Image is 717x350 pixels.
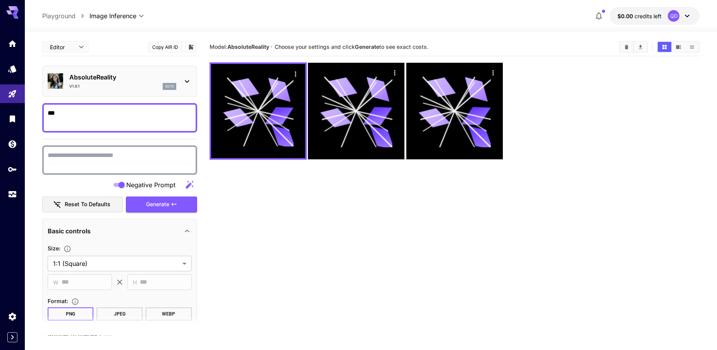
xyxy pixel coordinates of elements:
p: sd1x [165,84,174,89]
div: Playground [8,89,17,99]
span: 1:1 (Square) [53,259,179,268]
nav: breadcrumb [42,11,89,21]
div: Clear AllDownload All [619,41,648,53]
div: Wallet [8,139,17,149]
div: Usage [8,190,17,199]
button: Copy AIR ID [148,41,183,53]
span: Image Inference [89,11,136,21]
div: Actions [389,67,401,78]
button: Expand sidebar [7,332,17,342]
span: Choose your settings and click to see exact costs. [275,43,428,50]
span: W [53,278,58,287]
span: Negative Prompt [126,180,175,190]
span: credits left [634,13,662,19]
div: API Keys [8,164,17,174]
span: Editor [50,43,74,51]
button: PNG [48,307,94,321]
b: Generate [355,43,379,50]
div: Models [8,64,17,74]
span: Size : [48,245,60,252]
span: Format : [48,298,68,304]
div: Home [8,39,17,48]
button: Add to library [187,42,194,52]
div: Basic controls [48,222,192,240]
button: $0.00QD [610,7,700,25]
span: H [133,278,137,287]
span: Model: [210,43,269,50]
div: $0.00 [617,12,662,20]
button: Show media in grid view [658,42,671,52]
button: WEBP [146,307,192,321]
div: Actions [487,67,499,78]
div: Settings [8,312,17,321]
button: Clear All [620,42,633,52]
button: Show media in video view [672,42,685,52]
div: Actions [289,68,301,79]
button: Generate [126,197,197,212]
span: $0.00 [617,13,634,19]
p: v1.8.1 [69,83,79,89]
div: Show media in grid viewShow media in video viewShow media in list view [657,41,700,53]
button: Show media in list view [685,42,699,52]
div: QD [668,10,679,22]
div: Library [8,114,17,124]
a: Playground [42,11,76,21]
button: Reset to defaults [42,197,123,212]
p: Basic controls [48,226,91,236]
button: Download All [634,42,647,52]
p: · [271,42,273,52]
div: AbsoluteRealityv1.8.1sd1x [48,69,192,93]
button: Choose the file format for the output image. [68,298,82,305]
b: AbsoluteReality [227,43,269,50]
p: AbsoluteReality [69,72,176,82]
button: JPEG [96,307,143,321]
span: Generate [146,200,169,209]
button: Adjust the dimensions of the generated image by specifying its width and height in pixels, or sel... [60,245,74,253]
